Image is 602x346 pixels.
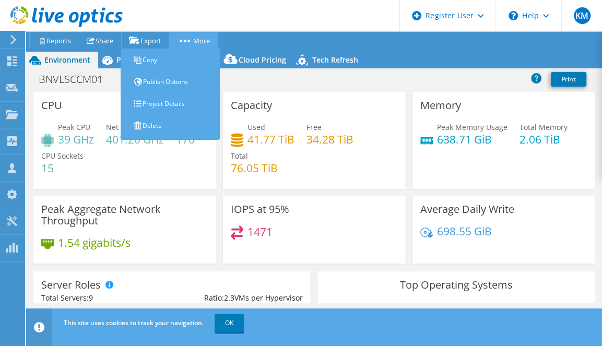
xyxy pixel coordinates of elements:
[231,100,272,111] h3: Capacity
[79,32,122,49] a: Share
[41,151,84,161] span: CPU Sockets
[172,292,302,304] div: Ratio: VMs per Hypervisor
[169,32,218,49] a: More
[325,279,586,291] h3: Top Operating Systems
[520,134,568,145] h4: 2.06 TiB
[34,74,119,85] h1: BNVLSCCM01
[58,237,131,248] h4: 1.54 gigabits/s
[126,71,220,93] a: Publish Options
[306,134,353,145] h4: 34.28 TiB
[306,122,322,132] span: Free
[89,293,93,303] span: 9
[223,293,234,303] span: 2.3
[58,134,94,145] h4: 39 GHz
[126,115,220,137] a: Delete
[215,314,244,332] a: OK
[388,301,433,313] li: Windows
[478,301,518,313] li: VMware
[520,122,568,132] span: Total Memory
[41,204,208,226] h3: Peak Aggregate Network Throughput
[420,100,461,111] h3: Memory
[29,32,79,49] a: Reports
[437,122,507,132] span: Peak Memory Usage
[126,49,220,71] a: Copy
[231,162,278,174] h4: 76.05 TiB
[44,55,90,65] span: Environment
[231,204,289,215] h3: IOPS at 95%
[231,151,248,161] span: Total
[41,162,84,174] h4: 15
[64,318,204,327] span: This site uses cookies to track your navigation.
[437,134,507,145] h4: 638.71 GiB
[58,122,90,132] span: Peak CPU
[247,122,265,132] span: Used
[437,225,492,237] h4: 698.55 GiB
[176,134,196,145] h4: 170
[247,134,294,145] h4: 41.77 TiB
[121,32,170,49] a: Export
[106,122,135,132] span: Net CPU
[247,226,273,237] h4: 1471
[440,301,471,313] li: Linux
[116,55,162,65] span: Performance
[239,55,286,65] span: Cloud Pricing
[41,292,172,304] div: Total Servers:
[312,55,358,65] span: Tech Refresh
[41,279,101,291] h3: Server Roles
[420,204,514,215] h3: Average Daily Write
[574,7,591,24] span: KM
[126,93,220,115] a: Project Details
[106,134,164,145] h4: 401.20 GHz
[41,100,62,111] h3: CPU
[509,11,518,20] svg: \n
[551,72,586,87] a: Print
